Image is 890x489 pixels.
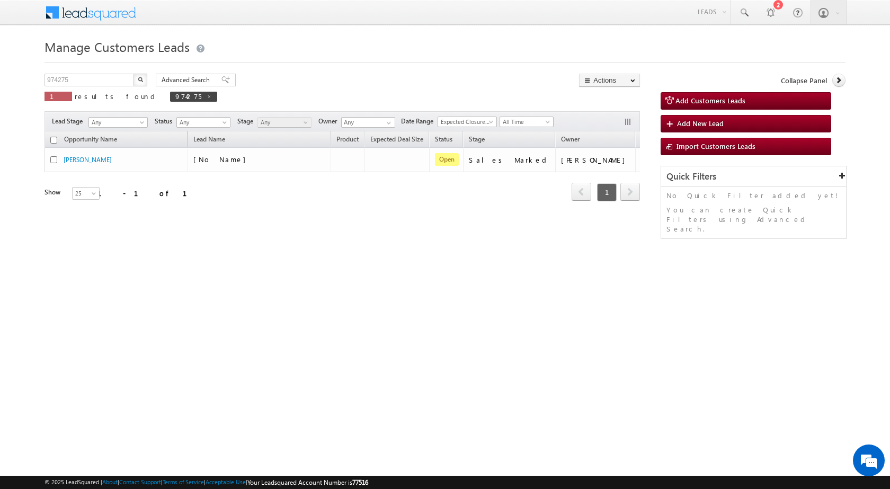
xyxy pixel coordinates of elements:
[175,92,201,101] span: 974275
[464,134,490,147] a: Stage
[597,183,617,201] span: 1
[177,118,227,127] span: Any
[438,117,497,127] a: Expected Closure Date
[469,155,550,165] div: Sales Marked
[88,117,148,128] a: Any
[258,118,308,127] span: Any
[561,155,630,165] div: [PERSON_NAME]
[89,118,144,127] span: Any
[206,478,246,485] a: Acceptable Use
[64,135,117,143] span: Opportunity Name
[666,205,841,234] p: You can create Quick Filters using Advanced Search.
[781,76,827,85] span: Collapse Panel
[365,134,429,147] a: Expected Deal Size
[381,118,394,128] a: Show All Items
[675,96,745,105] span: Add Customers Leads
[561,135,580,143] span: Owner
[579,74,640,87] button: Actions
[336,135,359,143] span: Product
[50,92,67,101] span: 1
[572,183,591,201] span: prev
[401,117,438,126] span: Date Range
[119,478,161,485] a: Contact Support
[64,156,112,164] a: [PERSON_NAME]
[666,191,841,200] p: No Quick Filter added yet!
[193,155,251,164] span: [No Name]
[163,478,204,485] a: Terms of Service
[677,119,724,128] span: Add New Lead
[138,77,143,82] img: Search
[500,117,554,127] a: All Time
[155,117,176,126] span: Status
[370,135,423,143] span: Expected Deal Size
[318,117,341,126] span: Owner
[438,117,493,127] span: Expected Closure Date
[247,478,368,486] span: Your Leadsquared Account Number is
[257,117,311,128] a: Any
[59,134,122,147] a: Opportunity Name
[430,134,458,147] a: Status
[50,137,57,144] input: Check all records
[44,38,190,55] span: Manage Customers Leads
[661,166,846,187] div: Quick Filters
[188,134,230,147] span: Lead Name
[176,117,230,128] a: Any
[162,75,213,85] span: Advanced Search
[352,478,368,486] span: 77516
[102,478,118,485] a: About
[620,183,640,201] span: next
[636,133,667,147] span: Actions
[237,117,257,126] span: Stage
[44,477,368,487] span: © 2025 LeadSquared | | | | |
[469,135,485,143] span: Stage
[72,187,100,200] a: 25
[620,184,640,201] a: next
[572,184,591,201] a: prev
[341,117,395,128] input: Type to Search
[75,92,159,101] span: results found
[677,141,755,150] span: Import Customers Leads
[44,188,64,197] div: Show
[435,153,459,166] span: Open
[73,189,101,198] span: 25
[500,117,550,127] span: All Time
[52,117,87,126] span: Lead Stage
[97,187,200,199] div: 1 - 1 of 1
